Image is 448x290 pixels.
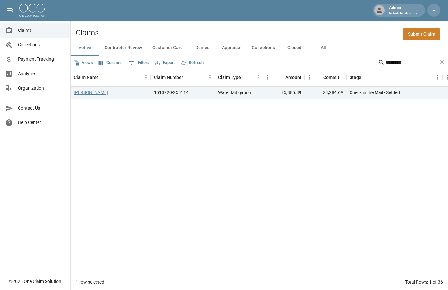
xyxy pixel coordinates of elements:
[247,40,280,56] button: Collections
[18,41,65,48] span: Collections
[205,73,215,82] button: Menu
[305,87,346,99] div: $4,284.69
[309,40,338,56] button: All
[18,119,65,126] span: Help Center
[74,68,99,86] div: Claim Name
[18,27,65,34] span: Claims
[74,89,108,96] a: [PERSON_NAME]
[350,89,400,96] div: Check in the Mail - Settled
[263,87,305,99] div: $5,885.39
[72,58,95,68] button: Views
[241,73,250,82] button: Sort
[19,4,45,17] img: ocs-logo-white-transparent.png
[71,40,99,56] button: Active
[71,68,151,86] div: Claim Name
[405,279,443,285] div: Total Rows: 1 of 36
[253,73,263,82] button: Menu
[215,68,263,86] div: Claim Type
[179,58,205,68] button: Refresh
[276,73,285,82] button: Sort
[314,73,323,82] button: Sort
[154,58,176,68] button: Export
[285,68,301,86] div: Amount
[76,28,99,38] h2: Claims
[154,68,183,86] div: Claim Number
[188,40,217,56] button: Denied
[97,58,124,68] button: Select columns
[217,40,247,56] button: Appraisal
[183,73,192,82] button: Sort
[403,28,440,40] a: Submit Claim
[76,279,104,285] div: 1 row selected
[263,73,273,82] button: Menu
[350,68,361,86] div: Stage
[263,68,305,86] div: Amount
[18,70,65,77] span: Analytics
[218,68,241,86] div: Claim Type
[71,40,448,56] div: dynamic tabs
[346,68,443,86] div: Stage
[18,105,65,111] span: Contact Us
[389,11,418,16] p: Rehab Restoration
[154,89,189,96] div: 1513220-254114
[99,40,147,56] button: Contractor Review
[433,73,443,82] button: Menu
[18,85,65,92] span: Organization
[99,73,108,82] button: Sort
[437,57,447,67] button: Clear
[323,68,343,86] div: Committed Amount
[4,4,17,17] button: open drawer
[18,56,65,63] span: Payment Tracking
[305,68,346,86] div: Committed Amount
[218,89,251,96] div: Water Mitigation
[9,278,61,285] div: © 2025 One Claim Solution
[386,4,421,16] div: Admin
[151,68,215,86] div: Claim Number
[141,73,151,82] button: Menu
[147,40,188,56] button: Customer Care
[127,58,151,68] button: Show filters
[378,57,447,69] div: Search
[280,40,309,56] button: Closed
[361,73,370,82] button: Sort
[305,73,314,82] button: Menu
